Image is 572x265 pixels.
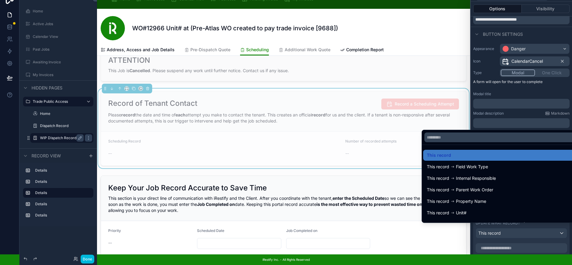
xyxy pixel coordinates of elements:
[121,112,135,117] strong: record
[108,150,112,156] span: --
[346,47,384,53] span: Completion Report
[427,198,449,205] span: This record
[108,112,450,123] span: Please the date and time of attempt you make to contact the tenant. This creates an official for ...
[279,44,330,56] a: Additional Work Quote
[33,99,81,104] label: Trade Public Access
[427,175,449,182] span: This record
[32,85,62,91] span: Hidden pages
[190,47,230,53] span: Pre-Dispatch Quote
[108,99,197,108] h2: Record of Tenant Contact
[345,139,396,143] span: Number of recorded attempts
[456,163,488,170] span: Field Work Type
[40,136,84,140] label: WIP Dispatch Record - Additional Work
[33,9,90,14] label: Home
[35,213,89,218] label: Details
[40,123,90,128] label: Dispatch Record
[33,34,90,39] label: Calendar View
[340,44,384,56] a: Completion Report
[427,221,449,228] span: This record
[35,179,89,184] label: Details
[101,44,175,56] a: Address, Access and Job Details
[456,221,562,228] span: Trade Post-Dispatch Linked Task (For Optional Work)
[35,190,89,195] label: Details
[312,112,326,117] strong: record
[427,163,449,170] span: This record
[35,168,89,173] label: Details
[35,202,89,206] label: Details
[345,150,349,156] span: --
[456,175,496,182] span: Internal Responsible
[33,47,90,52] label: Past Jobs
[33,60,90,65] label: Awaiting Invoice
[40,111,90,116] label: Home
[427,152,451,159] span: This record
[456,186,493,193] span: Parent Work Order
[176,112,186,117] strong: each
[107,47,175,53] span: Address, Access and Job Details
[456,209,467,216] span: Unit#
[240,44,269,56] a: Scheduling
[427,209,449,216] span: This record
[33,72,90,77] label: My Invoices
[108,139,141,143] span: Scheduling Record
[19,163,97,226] div: scrollable content
[427,186,449,193] span: This record
[184,44,230,56] a: Pre-Dispatch Quote
[33,22,90,26] label: Active Jobs
[246,47,269,53] span: Scheduling
[32,153,61,159] span: Record view
[132,24,338,32] h1: WO#12966 Unit# at (Pre-Atlas WO created to pay trade invoice [9688])
[285,47,330,53] span: Additional Work Quote
[456,198,486,205] span: Property Name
